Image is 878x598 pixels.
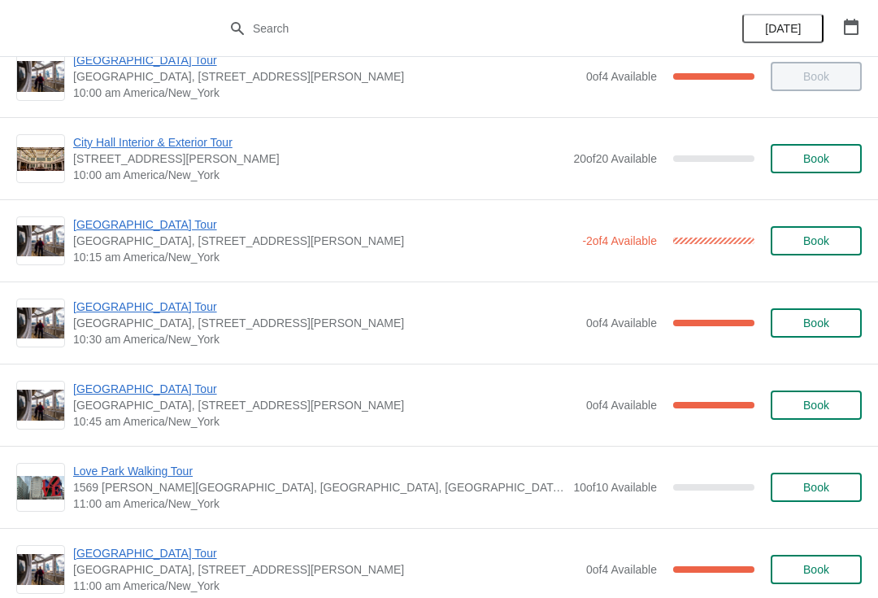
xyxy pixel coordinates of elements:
span: 11:00 am America/New_York [73,495,565,512]
span: [GEOGRAPHIC_DATA], [STREET_ADDRESS][PERSON_NAME] [73,561,578,578]
span: Book [803,481,829,494]
button: [DATE] [742,14,824,43]
img: City Hall Interior & Exterior Tour | 1400 John F Kennedy Boulevard, Suite 121, Philadelphia, PA, ... [17,147,64,171]
span: [GEOGRAPHIC_DATA] Tour [73,545,578,561]
span: 10:15 am America/New_York [73,249,574,265]
span: [GEOGRAPHIC_DATA], [STREET_ADDRESS][PERSON_NAME] [73,233,574,249]
span: 10 of 10 Available [573,481,657,494]
button: Book [771,473,862,502]
img: City Hall Tower Tour | City Hall Visitor Center, 1400 John F Kennedy Boulevard Suite 121, Philade... [17,308,64,339]
span: Book [803,399,829,412]
span: 0 of 4 Available [586,316,657,330]
span: [GEOGRAPHIC_DATA] Tour [73,299,578,315]
span: 10:00 am America/New_York [73,167,565,183]
span: -2 of 4 Available [582,234,657,247]
span: 0 of 4 Available [586,70,657,83]
input: Search [252,14,658,43]
span: 11:00 am America/New_York [73,578,578,594]
span: 20 of 20 Available [573,152,657,165]
img: Love Park Walking Tour | 1569 John F Kennedy Boulevard, Philadelphia, PA, USA | 11:00 am America/... [17,476,64,500]
span: [STREET_ADDRESS][PERSON_NAME] [73,151,565,167]
span: [GEOGRAPHIC_DATA], [STREET_ADDRESS][PERSON_NAME] [73,397,578,413]
img: City Hall Tower Tour | City Hall Visitor Center, 1400 John F Kennedy Boulevard Suite 121, Philade... [17,390,64,421]
span: 0 of 4 Available [586,563,657,576]
button: Book [771,555,862,584]
img: City Hall Tower Tour | City Hall Visitor Center, 1400 John F Kennedy Boulevard Suite 121, Philade... [17,225,64,257]
span: Book [803,563,829,576]
span: Book [803,234,829,247]
button: Book [771,391,862,420]
span: 0 of 4 Available [586,399,657,412]
span: Book [803,152,829,165]
span: 10:45 am America/New_York [73,413,578,430]
span: [GEOGRAPHIC_DATA] Tour [73,216,574,233]
img: City Hall Tower Tour | City Hall Visitor Center, 1400 John F Kennedy Boulevard Suite 121, Philade... [17,554,64,586]
button: Book [771,226,862,255]
span: 10:00 am America/New_York [73,85,578,101]
span: 1569 [PERSON_NAME][GEOGRAPHIC_DATA], [GEOGRAPHIC_DATA], [GEOGRAPHIC_DATA], [GEOGRAPHIC_DATA] [73,479,565,495]
button: Book [771,308,862,338]
button: Book [771,144,862,173]
img: City Hall Tower Tour | City Hall Visitor Center, 1400 John F Kennedy Boulevard Suite 121, Philade... [17,61,64,93]
span: 10:30 am America/New_York [73,331,578,347]
span: [GEOGRAPHIC_DATA] Tour [73,381,578,397]
span: City Hall Interior & Exterior Tour [73,134,565,151]
span: [GEOGRAPHIC_DATA], [STREET_ADDRESS][PERSON_NAME] [73,315,578,331]
span: Book [803,316,829,330]
span: Love Park Walking Tour [73,463,565,479]
span: [DATE] [765,22,801,35]
span: [GEOGRAPHIC_DATA] Tour [73,52,578,68]
span: [GEOGRAPHIC_DATA], [STREET_ADDRESS][PERSON_NAME] [73,68,578,85]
